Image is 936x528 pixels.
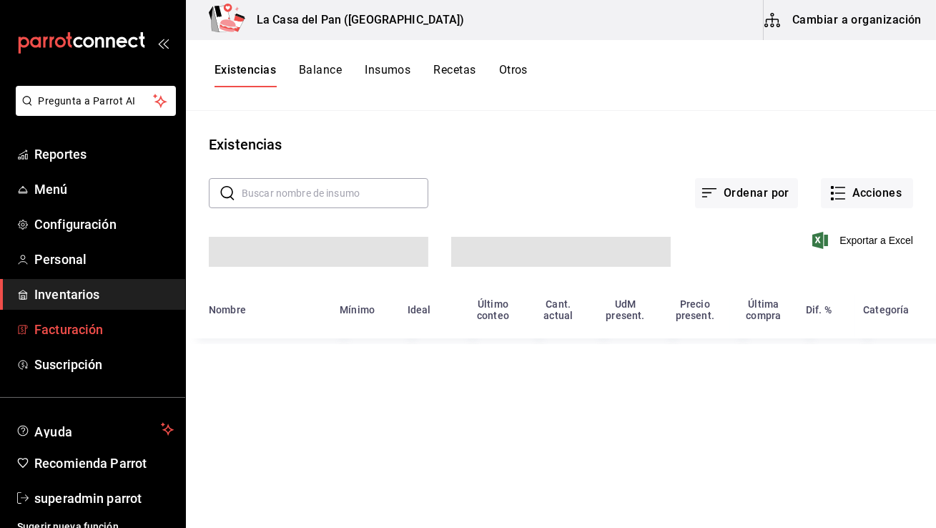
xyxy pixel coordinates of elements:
div: Ideal [408,304,431,316]
input: Buscar nombre de insumo [242,179,428,207]
a: Pregunta a Parrot AI [10,104,176,119]
div: Precio present. [669,298,721,321]
button: Existencias [215,63,276,87]
div: Última compra [739,298,789,321]
div: Último conteo [468,298,517,321]
span: Recomienda Parrot [34,454,174,473]
span: Facturación [34,320,174,339]
h3: La Casa del Pan ([GEOGRAPHIC_DATA]) [245,11,465,29]
div: UdM present. [599,298,651,321]
span: Ayuda [34,421,155,438]
button: Ordenar por [695,178,798,208]
span: superadmin parrot [34,489,174,508]
span: Pregunta a Parrot AI [39,94,154,109]
button: Recetas [433,63,476,87]
span: Suscripción [34,355,174,374]
span: Configuración [34,215,174,234]
button: Pregunta a Parrot AI [16,86,176,116]
button: Otros [499,63,528,87]
div: navigation tabs [215,63,528,87]
div: Mínimo [340,304,375,316]
span: Menú [34,180,174,199]
div: Dif. % [806,304,832,316]
button: Insumos [365,63,410,87]
button: Exportar a Excel [815,232,913,249]
div: Categoría [863,304,909,316]
div: Cant. actual [535,298,582,321]
button: open_drawer_menu [157,37,169,49]
button: Acciones [821,178,913,208]
span: Inventarios [34,285,174,304]
span: Reportes [34,145,174,164]
div: Nombre [209,304,246,316]
div: Existencias [209,134,282,155]
span: Personal [34,250,174,269]
button: Balance [299,63,342,87]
